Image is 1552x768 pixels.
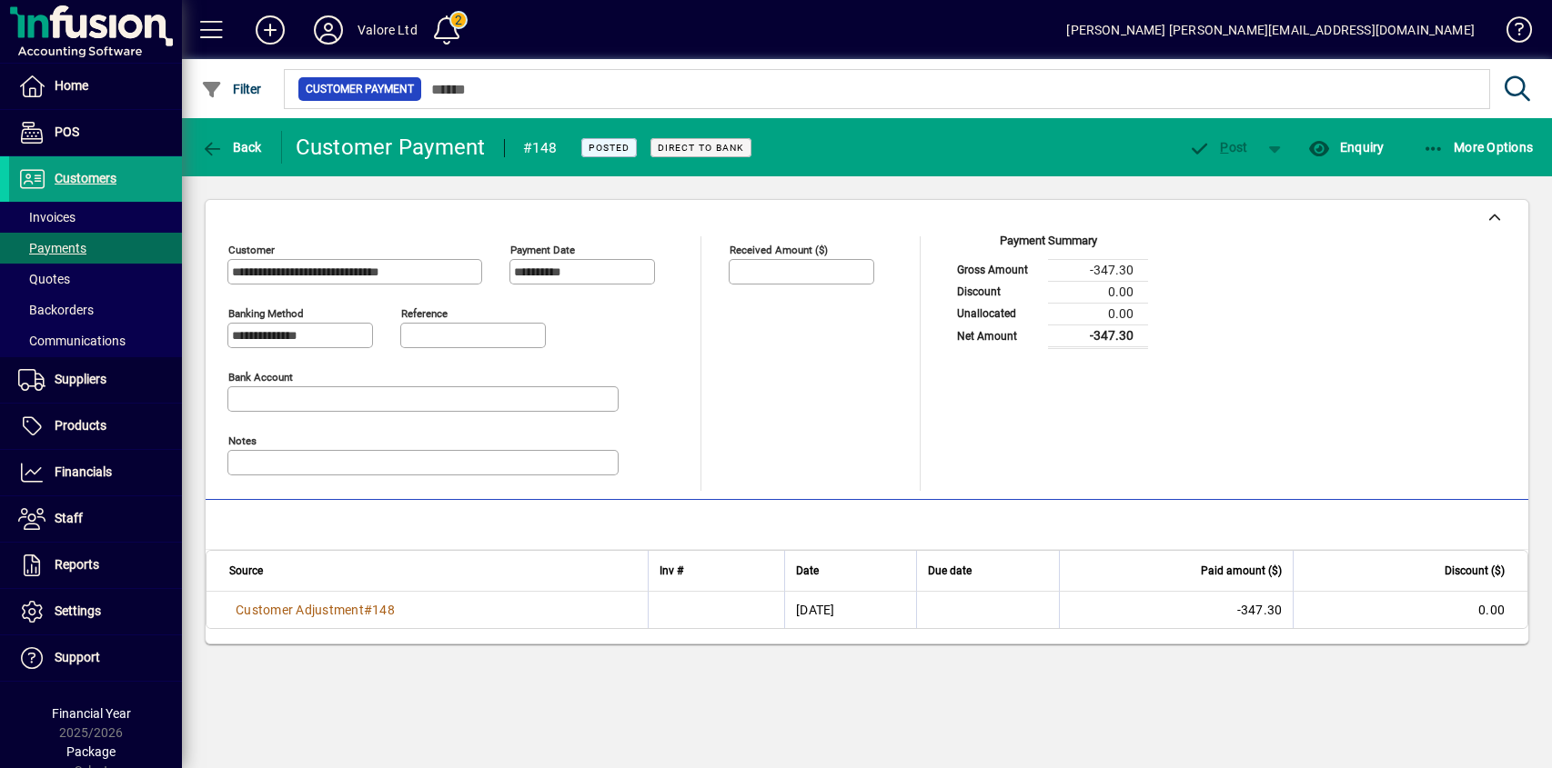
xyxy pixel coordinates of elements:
td: -347.30 [1048,324,1148,347]
span: Quotes [18,272,70,286]
td: 0.00 [1293,592,1527,628]
td: 0.00 [1048,281,1148,303]
span: Inv # [660,561,683,581]
span: # [364,603,372,617]
a: Suppliers [9,357,182,403]
a: Reports [9,543,182,588]
button: Post [1180,131,1257,164]
span: Communications [18,334,126,348]
td: -347.30 [1059,592,1294,628]
mat-label: Payment Date [510,244,575,256]
td: 0.00 [1048,303,1148,324]
a: Financials [9,450,182,495]
span: Financials [55,464,112,479]
span: Customer Payment [306,80,414,98]
a: Payments [9,233,182,264]
mat-label: Received Amount ($) [730,244,828,256]
span: POS [55,125,79,139]
div: Payment Summary [948,232,1148,259]
span: Paid amount ($) [1201,561,1282,581]
mat-label: Notes [228,434,257,447]
span: Products [55,418,106,433]
a: Backorders [9,294,182,325]
a: Invoices [9,202,182,233]
button: Filter [197,73,267,105]
td: [DATE] [784,592,916,628]
span: Financial Year [52,706,131,721]
button: Enquiry [1304,131,1388,164]
span: Enquiry [1308,140,1384,155]
a: Customer Adjustment#148 [229,600,401,620]
td: Gross Amount [948,259,1048,281]
span: Payments [18,241,86,255]
td: Unallocated [948,303,1048,324]
span: Due date [928,561,972,581]
td: Net Amount [948,324,1048,347]
a: Knowledge Base [1493,4,1529,63]
span: 148 [372,603,395,617]
div: [PERSON_NAME] [PERSON_NAME][EMAIL_ADDRESS][DOMAIN_NAME] [1066,15,1475,45]
span: Backorders [18,303,94,317]
span: Package [66,744,116,759]
span: Back [201,140,262,155]
span: Staff [55,511,83,525]
div: Customer Payment [296,133,486,162]
a: Settings [9,589,182,634]
mat-label: Banking method [228,307,304,320]
span: Source [229,561,263,581]
mat-label: Bank Account [228,371,293,384]
span: Direct to bank [658,142,744,154]
span: Invoices [18,210,76,224]
td: -347.30 [1048,259,1148,281]
app-page-header-button: Back [182,131,282,164]
mat-label: Customer [228,244,275,256]
span: Filter [201,82,262,96]
a: Support [9,635,182,681]
span: Settings [55,603,101,618]
button: Profile [299,14,358,46]
a: Staff [9,496,182,542]
td: Discount [948,281,1048,303]
span: Reports [55,557,99,572]
span: Date [796,561,819,581]
app-page-summary-card: Payment Summary [948,236,1148,349]
button: Back [197,131,267,164]
span: ost [1189,140,1248,155]
span: Support [55,650,100,664]
div: Valore Ltd [358,15,418,45]
button: More Options [1418,131,1538,164]
a: Quotes [9,264,182,294]
span: Customer Adjustment [236,603,364,617]
span: P [1220,140,1228,155]
a: POS [9,110,182,155]
span: Home [55,78,88,93]
mat-label: Reference [401,307,448,320]
span: More Options [1423,140,1534,155]
span: Posted [589,142,630,154]
span: Customers [55,171,116,185]
a: Products [9,404,182,449]
div: #148 [523,134,558,163]
button: Add [241,14,299,46]
span: Suppliers [55,372,106,386]
a: Home [9,64,182,109]
a: Communications [9,325,182,356]
span: Discount ($) [1445,561,1505,581]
